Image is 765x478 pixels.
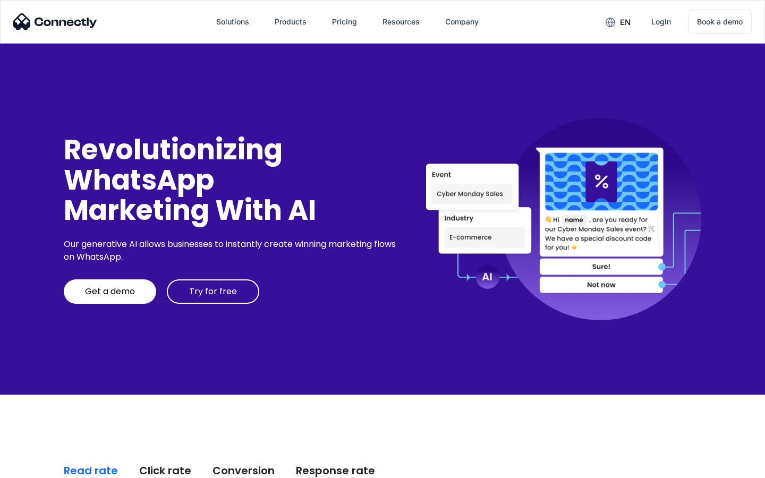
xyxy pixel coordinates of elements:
img: Connectly Logo [13,13,97,30]
div: Revolutionizing WhatsApp Marketing With AI [64,134,399,226]
a: Login [643,9,679,35]
div: Conversion [212,463,275,478]
div: Response rate [296,463,375,478]
div: Company [445,14,479,29]
div: en [620,15,631,30]
div: Pricing [332,14,357,29]
ul: Language list [21,459,64,474]
div: Solutions [216,14,249,29]
div: Resources [382,14,420,29]
aside: Language selected: English [11,459,64,474]
div: Get a demo [85,286,135,297]
div: Click rate [139,463,191,478]
div: Try for free [189,286,237,297]
div: Read rate [64,463,118,478]
div: Products [275,14,307,29]
div: Login [651,14,671,29]
a: Try for free [167,279,259,304]
a: Pricing [324,9,365,35]
div: Our generative AI allows businesses to instantly create winning marketing flows on WhatsApp. [64,238,399,263]
a: Book a demo [688,10,752,34]
a: Get a demo [64,279,156,304]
